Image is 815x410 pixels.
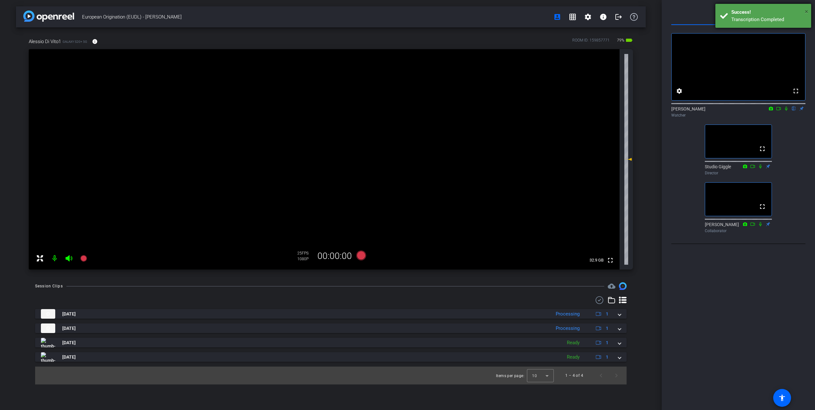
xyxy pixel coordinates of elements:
[572,37,610,47] div: ROOM ID: 159857771
[619,282,627,290] img: Session clips
[496,373,524,379] div: Items per page:
[35,323,627,333] mat-expansion-panel-header: thumb-nail[DATE]Processing1
[35,352,627,362] mat-expansion-panel-header: thumb-nail[DATE]Ready1
[41,352,55,362] img: thumb-nail
[63,39,87,44] span: Galaxy S20+ 5G
[82,11,550,23] span: European Origination (EUDL) - [PERSON_NAME]
[62,354,76,361] span: [DATE]
[675,87,683,95] mat-icon: settings
[606,256,614,264] mat-icon: fullscreen
[41,309,55,319] img: thumb-nail
[565,372,583,379] div: 1 – 4 of 4
[552,325,583,332] div: Processing
[731,9,806,16] div: Success!
[41,338,55,347] img: thumb-nail
[23,11,74,22] img: app-logo
[62,339,76,346] span: [DATE]
[606,339,608,346] span: 1
[62,311,76,317] span: [DATE]
[552,310,583,318] div: Processing
[606,354,608,361] span: 1
[297,256,313,262] div: 1080P
[35,338,627,347] mat-expansion-panel-header: thumb-nail[DATE]Ready1
[615,13,622,21] mat-icon: logout
[705,163,772,176] div: Studio Giggle
[302,251,308,255] span: FPS
[599,13,607,21] mat-icon: info
[569,13,576,21] mat-icon: grid_on
[778,394,786,402] mat-icon: accessibility
[608,282,615,290] mat-icon: cloud_upload
[62,325,76,332] span: [DATE]
[625,36,633,44] mat-icon: battery_std
[705,221,772,234] div: [PERSON_NAME]
[731,16,806,23] div: Transcription Completed
[671,106,805,118] div: [PERSON_NAME]
[758,145,766,153] mat-icon: fullscreen
[35,283,63,289] div: Session Clips
[671,112,805,118] div: Watcher
[616,35,625,45] span: 79%
[705,170,772,176] div: Director
[792,87,800,95] mat-icon: fullscreen
[606,325,608,332] span: 1
[805,7,808,16] button: Close
[564,353,583,361] div: Ready
[609,368,624,383] button: Next page
[584,13,592,21] mat-icon: settings
[553,13,561,21] mat-icon: account_box
[313,251,356,262] div: 00:00:00
[35,309,627,319] mat-expansion-panel-header: thumb-nail[DATE]Processing1
[587,256,606,264] span: 32.9 GB
[705,228,772,234] div: Collaborator
[758,203,766,210] mat-icon: fullscreen
[624,156,632,163] mat-icon: 0 dB
[606,311,608,317] span: 1
[41,323,55,333] img: thumb-nail
[92,39,98,44] mat-icon: info
[29,38,61,45] span: Alessio Di Vito1
[564,339,583,346] div: Ready
[297,251,313,256] div: 25
[608,282,615,290] span: Destinations for your clips
[805,8,808,15] span: ×
[593,368,609,383] button: Previous page
[790,105,798,111] mat-icon: flip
